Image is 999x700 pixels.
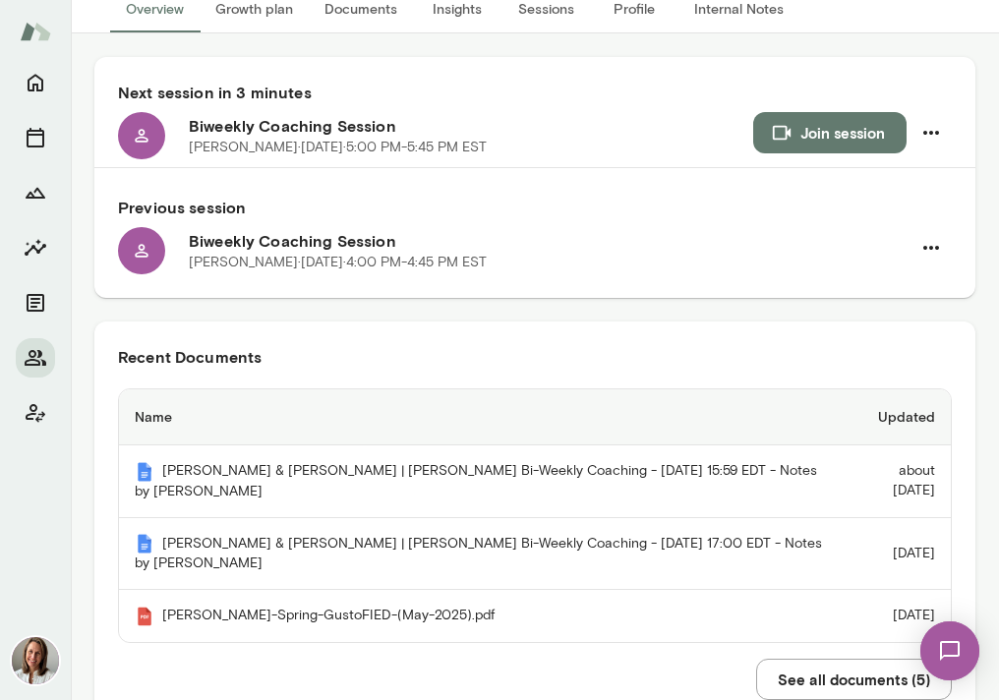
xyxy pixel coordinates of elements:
[119,389,842,445] th: Name
[118,345,952,369] h6: Recent Documents
[842,518,951,591] td: [DATE]
[119,445,842,518] th: [PERSON_NAME] & [PERSON_NAME] | [PERSON_NAME] Bi-Weekly Coaching - [DATE] 15:59 EDT - Notes by [P...
[189,229,911,253] h6: Biweekly Coaching Session
[842,445,951,518] td: about [DATE]
[753,112,907,153] button: Join session
[119,518,842,591] th: [PERSON_NAME] & [PERSON_NAME] | [PERSON_NAME] Bi-Weekly Coaching - [DATE] 17:00 EDT - Notes by [P...
[118,81,952,104] h6: Next session in 3 minutes
[16,228,55,267] button: Insights
[756,659,952,700] button: See all documents (5)
[189,114,753,138] h6: Biweekly Coaching Session
[842,590,951,642] td: [DATE]
[135,607,154,626] img: Mento
[119,590,842,642] th: [PERSON_NAME]-Spring-GustoFIED-(May-2025).pdf
[16,283,55,322] button: Documents
[16,173,55,212] button: Growth Plan
[20,13,51,50] img: Mento
[16,338,55,378] button: Members
[16,393,55,433] button: Client app
[12,637,59,684] img: Andrea Mayendia
[189,138,487,157] p: [PERSON_NAME] · [DATE] · 5:00 PM-5:45 PM EST
[842,389,951,445] th: Updated
[16,63,55,102] button: Home
[189,253,487,272] p: [PERSON_NAME] · [DATE] · 4:00 PM-4:45 PM EST
[16,118,55,157] button: Sessions
[135,462,154,482] img: Mento
[118,196,952,219] h6: Previous session
[135,534,154,554] img: Mento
